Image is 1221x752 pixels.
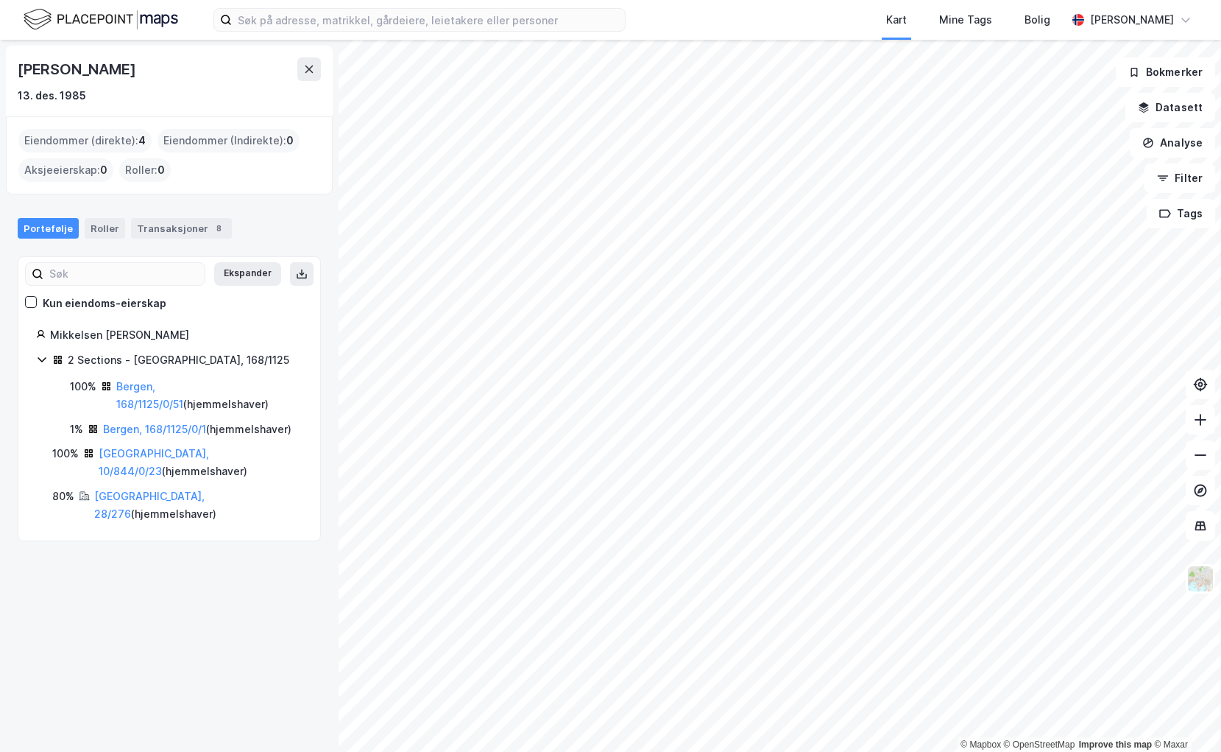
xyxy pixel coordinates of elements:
[1024,11,1050,29] div: Bolig
[1116,57,1215,87] button: Bokmerker
[1186,565,1214,593] img: Z
[18,158,113,182] div: Aksjeeierskap :
[18,129,152,152] div: Eiendommer (direkte) :
[52,445,79,463] div: 100%
[138,132,146,150] span: 4
[24,7,178,32] img: logo.f888ab2527a4732fd821a326f86c7f29.svg
[85,218,125,239] div: Roller
[232,9,625,31] input: Søk på adresse, matrikkel, gårdeiere, leietakere eller personer
[99,445,302,480] div: ( hjemmelshaver )
[1147,681,1221,752] iframe: Chat Widget
[158,161,165,179] span: 0
[939,11,992,29] div: Mine Tags
[1004,739,1075,750] a: OpenStreetMap
[18,57,138,81] div: [PERSON_NAME]
[50,326,302,344] div: Mikkelsen [PERSON_NAME]
[94,488,302,523] div: ( hjemmelshaver )
[43,263,205,285] input: Søk
[100,161,107,179] span: 0
[1125,93,1215,122] button: Datasett
[18,87,86,105] div: 13. des. 1985
[43,295,166,312] div: Kun eiendoms-eierskap
[886,11,907,29] div: Kart
[116,380,183,410] a: Bergen, 168/1125/0/51
[1144,164,1215,193] button: Filter
[18,218,79,239] div: Portefølje
[116,378,302,413] div: ( hjemmelshaver )
[70,378,96,396] div: 100%
[214,262,281,286] button: Ekspander
[131,218,232,239] div: Transaksjoner
[119,158,171,182] div: Roller :
[286,132,294,150] span: 0
[103,421,291,438] div: ( hjemmelshaver )
[52,488,74,505] div: 80%
[960,739,1001,750] a: Mapbox
[68,351,289,369] div: 2 Sections - [GEOGRAPHIC_DATA], 168/1125
[1130,128,1215,158] button: Analyse
[70,421,83,438] div: 1%
[211,221,226,236] div: 8
[1079,739,1152,750] a: Improve this map
[1147,199,1215,228] button: Tags
[99,447,209,477] a: [GEOGRAPHIC_DATA], 10/844/0/23
[103,423,206,435] a: Bergen, 168/1125/0/1
[1147,681,1221,752] div: Kontrollprogram for chat
[94,490,205,520] a: [GEOGRAPHIC_DATA], 28/276
[1090,11,1174,29] div: [PERSON_NAME]
[158,129,300,152] div: Eiendommer (Indirekte) :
